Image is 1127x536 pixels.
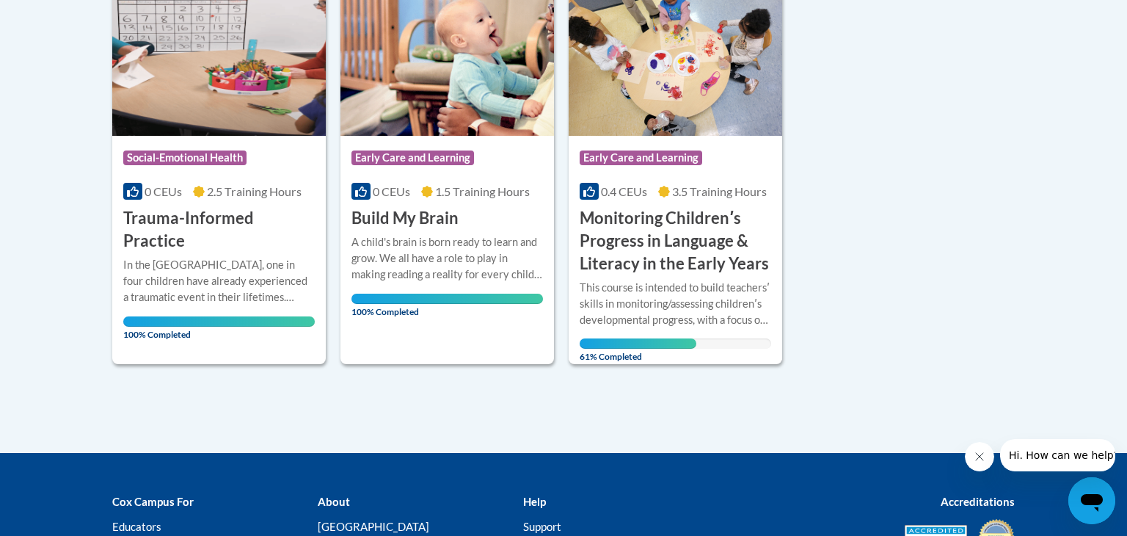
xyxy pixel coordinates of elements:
[672,184,767,198] span: 3.5 Training Hours
[351,294,543,304] div: Your progress
[351,294,543,317] span: 100% Completed
[112,520,161,533] a: Educators
[318,495,350,508] b: About
[941,495,1015,508] b: Accreditations
[373,184,410,198] span: 0 CEUs
[351,207,459,230] h3: Build My Brain
[351,151,474,165] span: Early Care and Learning
[112,495,194,508] b: Cox Campus For
[601,184,647,198] span: 0.4 CEUs
[965,442,994,471] iframe: Close message
[123,207,315,253] h3: Trauma-Informed Practice
[9,10,119,22] span: Hi. How can we help?
[435,184,530,198] span: 1.5 Training Hours
[1000,439,1115,471] iframe: Message from company
[207,184,302,198] span: 2.5 Training Hours
[351,234,543,283] div: A child's brain is born ready to learn and grow. We all have a role to play in making reading a r...
[580,151,702,165] span: Early Care and Learning
[523,520,561,533] a: Support
[123,257,315,305] div: In the [GEOGRAPHIC_DATA], one in four children have already experienced a traumatic event in thei...
[523,495,546,508] b: Help
[1068,477,1115,524] iframe: Button to launch messaging window
[318,520,429,533] a: [GEOGRAPHIC_DATA]
[123,316,315,340] span: 100% Completed
[123,316,315,327] div: Your progress
[145,184,182,198] span: 0 CEUs
[580,207,771,275] h3: Monitoring Childrenʹs Progress in Language & Literacy in the Early Years
[123,151,247,165] span: Social-Emotional Health
[580,280,771,328] div: This course is intended to build teachersʹ skills in monitoring/assessing childrenʹs developmenta...
[580,338,696,349] div: Your progress
[580,338,696,362] span: 61% Completed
